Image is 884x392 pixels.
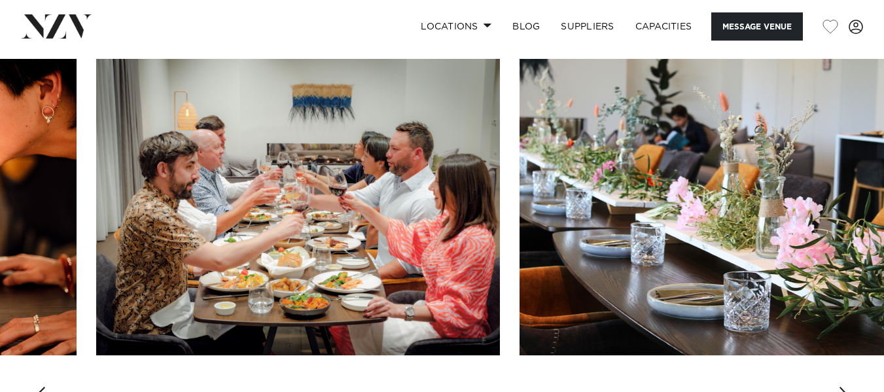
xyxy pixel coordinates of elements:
[410,12,502,41] a: Locations
[96,59,500,355] swiper-slide: 9 / 26
[711,12,803,41] button: Message Venue
[550,12,624,41] a: SUPPLIERS
[21,14,92,38] img: nzv-logo.png
[502,12,550,41] a: BLOG
[625,12,703,41] a: Capacities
